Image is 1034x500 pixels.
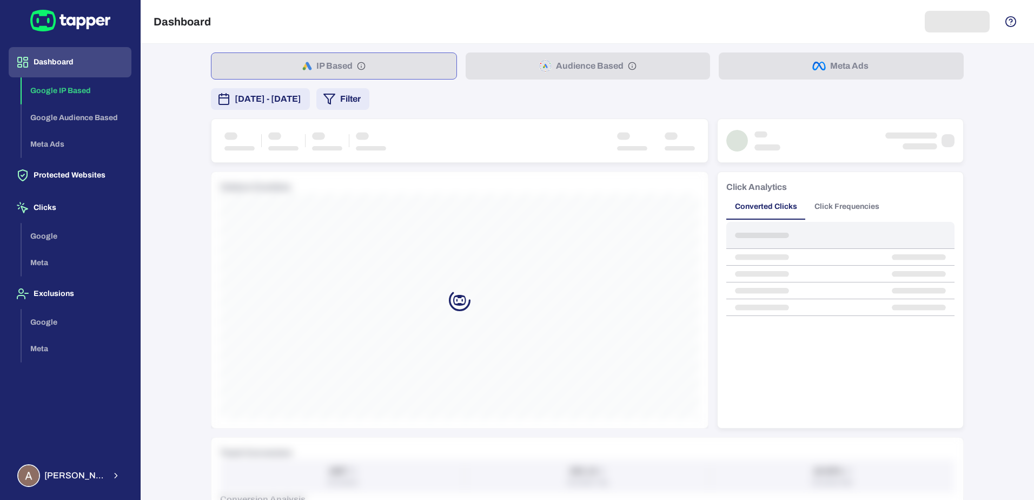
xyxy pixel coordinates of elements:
[235,93,301,106] span: [DATE] - [DATE]
[44,470,105,481] span: [PERSON_NAME] Sobih
[18,465,39,486] img: Ahmed Sobih
[9,460,131,491] button: Ahmed Sobih[PERSON_NAME] Sobih
[806,194,888,220] button: Click Frequencies
[154,15,211,28] h5: Dashboard
[9,47,131,77] button: Dashboard
[9,279,131,309] button: Exclusions
[9,57,131,66] a: Dashboard
[9,160,131,190] button: Protected Websites
[726,194,806,220] button: Converted Clicks
[9,202,131,212] a: Clicks
[9,170,131,179] a: Protected Websites
[726,181,787,194] h6: Click Analytics
[211,88,310,110] button: [DATE] - [DATE]
[9,288,131,298] a: Exclusions
[316,88,369,110] button: Filter
[9,193,131,223] button: Clicks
